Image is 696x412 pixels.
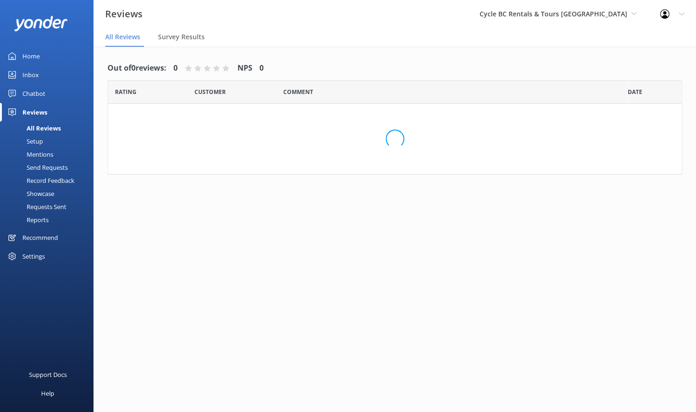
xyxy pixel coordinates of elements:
[22,65,39,84] div: Inbox
[108,62,166,74] h4: Out of 0 reviews:
[105,32,140,42] span: All Reviews
[6,148,53,161] div: Mentions
[41,384,54,403] div: Help
[283,87,313,96] span: Question
[6,174,74,187] div: Record Feedback
[194,87,226,96] span: Date
[628,87,642,96] span: Date
[6,148,93,161] a: Mentions
[22,103,47,122] div: Reviews
[22,84,45,103] div: Chatbot
[6,135,93,148] a: Setup
[29,365,67,384] div: Support Docs
[480,9,627,18] span: Cycle BC Rentals & Tours [GEOGRAPHIC_DATA]
[6,122,93,135] a: All Reviews
[6,213,49,226] div: Reports
[158,32,205,42] span: Survey Results
[115,87,136,96] span: Date
[22,228,58,247] div: Recommend
[6,213,93,226] a: Reports
[237,62,252,74] h4: NPS
[6,161,68,174] div: Send Requests
[6,135,43,148] div: Setup
[22,247,45,266] div: Settings
[14,16,68,31] img: yonder-white-logo.png
[6,187,93,200] a: Showcase
[22,47,40,65] div: Home
[6,174,93,187] a: Record Feedback
[6,161,93,174] a: Send Requests
[173,62,178,74] h4: 0
[6,200,93,213] a: Requests Sent
[259,62,264,74] h4: 0
[6,187,54,200] div: Showcase
[6,122,61,135] div: All Reviews
[6,200,66,213] div: Requests Sent
[105,7,143,22] h3: Reviews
